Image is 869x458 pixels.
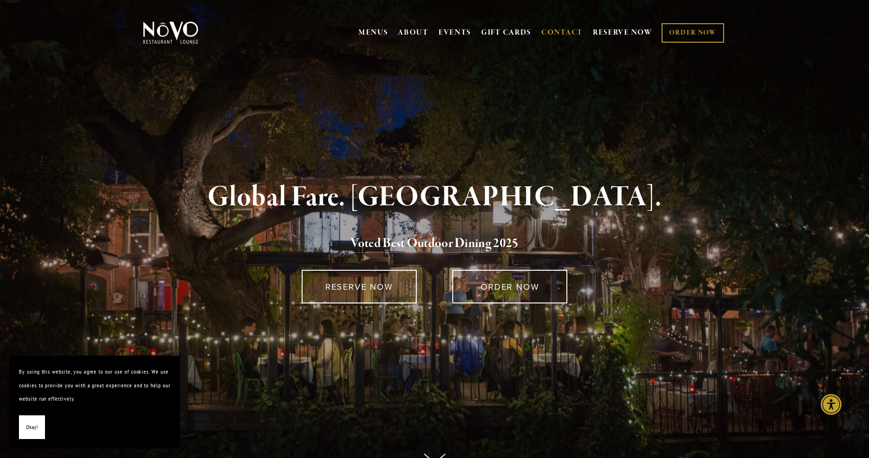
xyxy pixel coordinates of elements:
strong: Global Fare. [GEOGRAPHIC_DATA]. [207,179,662,215]
a: ORDER NOW [662,23,724,43]
img: Novo Restaurant &amp; Lounge [141,21,200,45]
h2: 5 [159,234,711,254]
p: By using this website, you agree to our use of cookies. We use cookies to provide you with a grea... [19,365,170,406]
a: GIFT CARDS [481,24,531,42]
a: RESERVE NOW [302,270,417,303]
button: Okay! [19,415,45,440]
a: Voted Best Outdoor Dining 202 [350,235,512,253]
span: Okay! [26,421,38,434]
a: MENUS [358,28,388,37]
a: ABOUT [398,28,429,37]
a: RESERVE NOW [593,24,653,42]
section: Cookie banner [9,356,180,449]
a: EVENTS [439,28,471,37]
a: ORDER NOW [452,270,567,303]
div: Accessibility Menu [821,394,842,415]
a: CONTACT [541,24,583,42]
